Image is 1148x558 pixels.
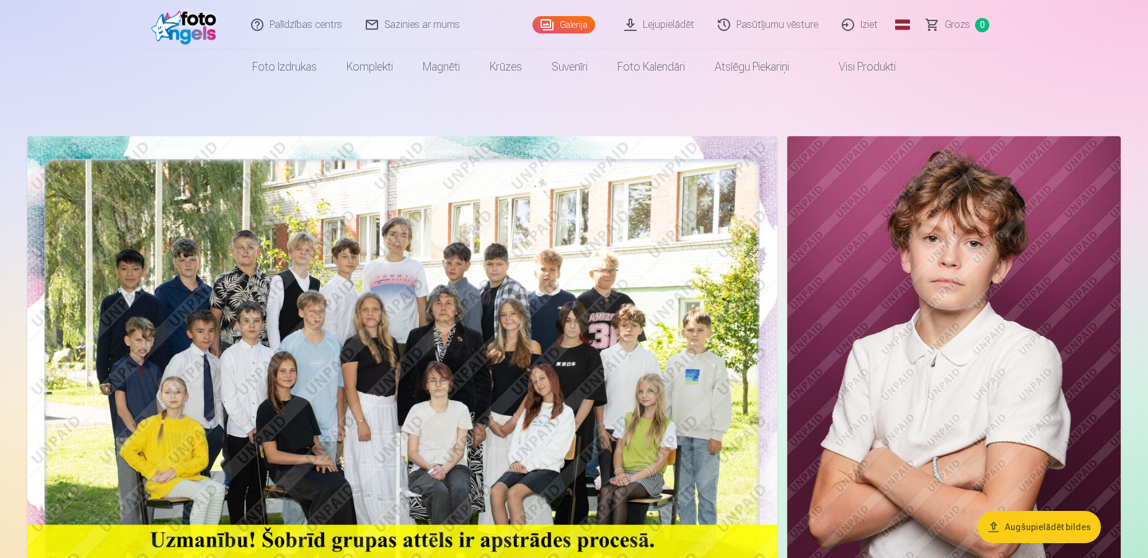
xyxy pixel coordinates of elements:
a: Visi produkti [804,50,911,84]
a: Magnēti [408,50,475,84]
a: Galerija [532,16,595,33]
img: /fa1 [151,5,223,45]
a: Suvenīri [537,50,603,84]
a: Krūzes [475,50,537,84]
a: Foto izdrukas [237,50,332,84]
button: Augšupielādēt bildes [978,511,1101,543]
span: Grozs [945,17,970,32]
a: Komplekti [332,50,408,84]
a: Foto kalendāri [603,50,700,84]
span: 0 [975,18,989,32]
a: Atslēgu piekariņi [700,50,804,84]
